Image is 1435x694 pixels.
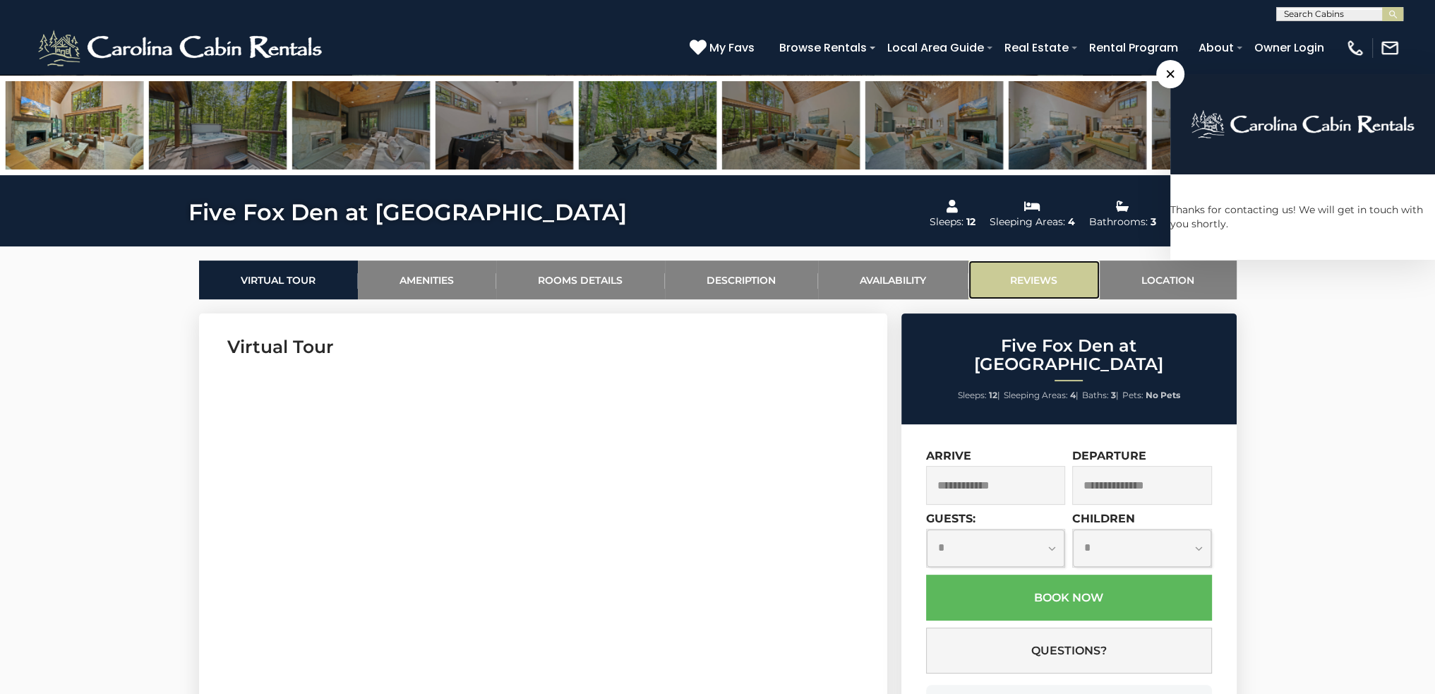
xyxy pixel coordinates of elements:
[1070,390,1076,400] strong: 4
[292,81,430,169] img: 168694554
[1247,35,1331,60] a: Owner Login
[1100,261,1237,299] a: Location
[1082,386,1119,405] li: |
[865,81,1003,169] img: 168694528
[1191,35,1241,60] a: About
[1072,449,1146,462] label: Departure
[199,261,358,299] a: Virtual Tour
[905,337,1233,374] h2: Five Fox Den at [GEOGRAPHIC_DATA]
[665,261,818,299] a: Description
[772,35,874,60] a: Browse Rentals
[1004,386,1079,405] li: |
[1082,35,1185,60] a: Rental Program
[1345,38,1365,58] img: phone-regular-white.png
[358,261,496,299] a: Amenities
[997,35,1076,60] a: Real Estate
[989,390,997,400] strong: 12
[926,575,1212,621] button: Book Now
[958,390,987,400] span: Sleeps:
[1156,60,1184,88] span: ×
[1152,81,1290,169] img: 168694530
[1380,38,1400,58] img: mail-regular-white.png
[722,81,860,169] img: 168694526
[227,335,859,359] h3: Virtual Tour
[880,35,991,60] a: Local Area Guide
[926,628,1212,674] button: Questions?
[1146,390,1180,400] strong: No Pets
[35,27,328,69] img: White-1-2.png
[818,261,968,299] a: Availability
[1009,81,1146,169] img: 168694527
[1082,390,1109,400] span: Baths:
[958,386,1000,405] li: |
[1004,390,1068,400] span: Sleeping Areas:
[496,261,665,299] a: Rooms Details
[579,81,716,169] img: 168694560
[690,39,758,57] a: My Favs
[436,81,573,169] img: 168694541
[149,81,287,169] img: 168694552
[1191,109,1415,139] img: logo
[1170,203,1435,249] div: Thanks for contacting us! We will get in touch with you shortly.
[926,512,975,525] label: Guests:
[968,261,1100,299] a: Reviews
[926,449,971,462] label: Arrive
[709,39,755,56] span: My Favs
[1111,390,1116,400] strong: 3
[1072,512,1135,525] label: Children
[1122,390,1143,400] span: Pets:
[6,81,143,169] img: 168694529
